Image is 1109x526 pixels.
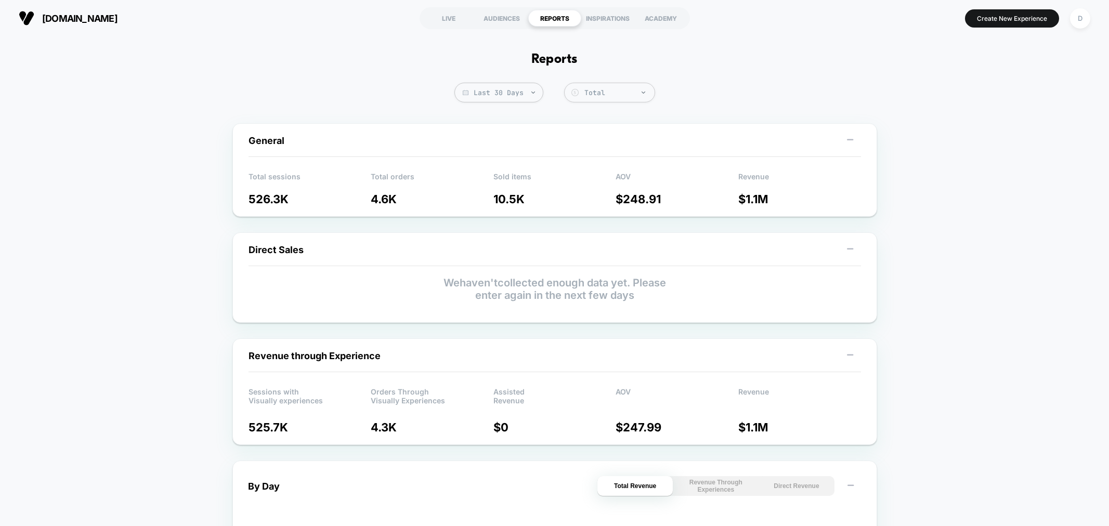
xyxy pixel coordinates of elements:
p: Total sessions [249,172,371,188]
p: $ 1.1M [738,192,861,206]
p: $ 0 [493,420,616,434]
button: D [1067,8,1093,29]
p: Revenue [738,387,861,403]
button: [DOMAIN_NAME] [16,10,121,27]
div: REPORTS [528,10,581,27]
div: INSPIRATIONS [581,10,634,27]
span: General [249,135,284,146]
button: Revenue Through Experiences [678,476,753,496]
tspan: $ [573,90,576,95]
p: $ 1.1M [738,420,861,434]
img: calendar [463,90,468,95]
img: end [642,91,645,94]
div: Total [584,88,649,97]
p: Assisted Revenue [493,387,616,403]
p: Revenue [738,172,861,188]
p: 526.3K [249,192,371,206]
div: By Day [248,481,280,492]
p: 525.7K [249,420,371,434]
p: Orders Through Visually Experiences [371,387,493,403]
span: Direct Sales [249,244,304,255]
p: Total orders [371,172,493,188]
p: AOV [616,387,738,403]
button: Total Revenue [597,476,673,496]
p: 4.6K [371,192,493,206]
p: $ 247.99 [616,420,738,434]
span: Revenue through Experience [249,350,381,361]
div: LIVE [422,10,475,27]
div: D [1070,8,1090,29]
img: end [531,91,535,94]
p: Sold items [493,172,616,188]
div: AUDIENCES [475,10,528,27]
p: $ 248.91 [616,192,738,206]
span: Last 30 Days [454,83,543,102]
p: 10.5K [493,192,616,206]
p: AOV [616,172,738,188]
button: Direct Revenue [759,476,834,496]
button: Create New Experience [965,9,1059,28]
p: Sessions with Visually experiences [249,387,371,403]
span: [DOMAIN_NAME] [42,13,118,24]
p: 4.3K [371,420,493,434]
p: We haven't collected enough data yet. Please enter again in the next few days [249,277,861,301]
h1: Reports [531,52,577,67]
img: Visually logo [19,10,34,26]
div: ACADEMY [634,10,687,27]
